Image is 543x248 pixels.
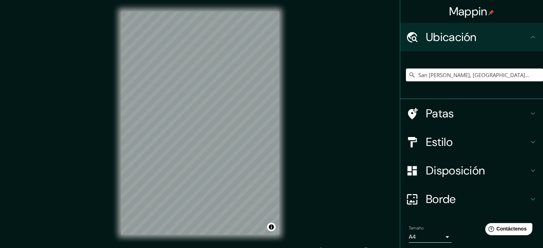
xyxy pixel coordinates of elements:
[406,69,543,81] input: Elige tu ciudad o zona
[267,223,276,231] button: Activar o desactivar atribución
[400,23,543,51] div: Ubicación
[409,233,416,241] font: A4
[400,185,543,213] div: Borde
[449,4,487,19] font: Mappin
[479,220,535,240] iframe: Lanzador de widgets de ayuda
[426,30,477,45] font: Ubicación
[426,192,456,207] font: Borde
[426,135,453,150] font: Estilo
[400,99,543,128] div: Patas
[426,163,485,178] font: Disposición
[400,128,543,156] div: Estilo
[409,225,423,231] font: Tamaño
[488,10,494,15] img: pin-icon.png
[426,106,454,121] font: Patas
[121,11,279,235] canvas: Mapa
[400,156,543,185] div: Disposición
[409,231,452,243] div: A4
